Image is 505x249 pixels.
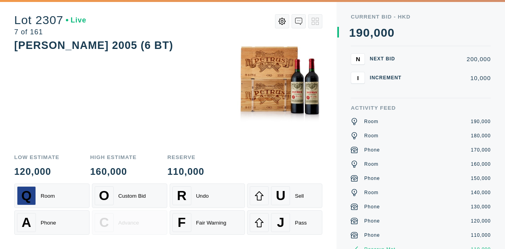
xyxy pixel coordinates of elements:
div: 0 [363,27,370,39]
div: Room [41,193,55,199]
button: FFair Warning [170,210,245,235]
div: Sell [295,193,304,199]
div: Phone [364,232,380,239]
div: Room [364,118,378,125]
div: 10,000 [410,75,491,81]
span: O [99,188,109,203]
div: Next Bid [370,56,405,61]
button: QRoom [14,183,90,208]
div: Custom Bid [118,193,146,199]
span: I [357,75,359,81]
button: RUndo [170,183,245,208]
button: USell [247,183,322,208]
span: N [356,56,360,62]
div: Advance [118,220,139,226]
div: Phone [364,217,380,225]
div: Reserve [167,155,204,160]
div: 110,000 [471,232,491,239]
div: 0 [374,27,381,39]
span: R [177,188,187,203]
div: 120,000 [471,217,491,225]
div: Room [364,132,378,139]
span: F [178,215,186,230]
button: APhone [14,210,90,235]
div: Undo [196,193,209,199]
div: 7 of 161 [14,28,86,36]
div: Current Bid - HKD [351,14,491,20]
div: 0 [388,27,395,39]
button: OCustom Bid [92,183,167,208]
span: A [22,215,31,230]
div: Lot 2307 [14,14,86,26]
span: J [277,215,284,230]
div: [PERSON_NAME] 2005 (6 BT) [14,39,173,51]
div: Phone [364,146,380,154]
span: U [276,188,285,203]
div: 200,000 [410,56,491,62]
div: Fair Warning [196,220,226,226]
div: Low Estimate [14,155,60,160]
div: Phone [364,175,380,182]
div: 0 [381,27,388,39]
div: , [370,27,374,145]
div: 160,000 [471,161,491,168]
div: Room [364,161,378,168]
div: Increment [370,75,405,80]
span: Q [21,188,32,203]
div: Activity Feed [351,105,491,111]
div: Pass [295,220,307,226]
span: C [99,215,109,230]
div: High Estimate [90,155,137,160]
div: Phone [41,220,56,226]
div: 9 [356,27,363,39]
div: 120,000 [14,167,60,176]
div: 180,000 [471,132,491,139]
button: I [351,72,365,84]
div: 190,000 [471,118,491,125]
div: 170,000 [471,146,491,154]
div: 150,000 [471,175,491,182]
div: Room [364,189,378,196]
div: 110,000 [167,167,204,176]
div: 160,000 [90,167,137,176]
div: 130,000 [471,203,491,210]
button: JPass [247,210,322,235]
button: N [351,53,365,65]
div: Live [66,17,86,24]
button: CAdvance [92,210,167,235]
div: 140,000 [471,189,491,196]
div: 1 [349,27,356,39]
div: Phone [364,203,380,210]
